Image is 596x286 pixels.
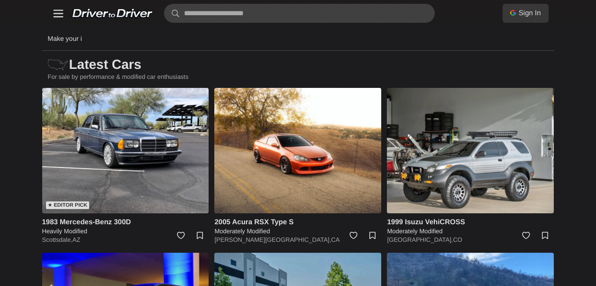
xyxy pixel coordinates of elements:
a: [PERSON_NAME][GEOGRAPHIC_DATA], [214,236,331,243]
a: 1999 Isuzu VehiCROSS Moderately Modified [387,217,554,236]
a: 1983 Mercedes-Benz 300D Heavily Modified [42,217,209,236]
a: 2005 Acura RSX Type S Moderately Modified [214,217,381,236]
a: Sign In [503,4,549,23]
a: ★ Editor Pick [42,88,209,213]
div: ★ Editor Pick [46,201,90,209]
img: 2005 Acura RSX Type S for sale [214,88,381,213]
a: [GEOGRAPHIC_DATA], [387,236,453,243]
h4: 2005 Acura RSX Type S [214,217,381,227]
h4: 1999 Isuzu VehiCROSS [387,217,554,227]
a: AZ [73,236,81,243]
h5: Moderately Modified [214,227,381,236]
h5: Moderately Modified [387,227,554,236]
h5: Heavily Modified [42,227,209,236]
img: 1983 Mercedes-Benz 300D for sale [42,88,209,213]
img: 1999 Isuzu VehiCROSS for sale [387,88,554,213]
a: CA [331,236,339,243]
p: For sale by performance & modified car enthusiasts [42,73,554,88]
img: scanner-usa-js.svg [48,59,68,70]
h4: 1983 Mercedes-Benz 300D [42,217,209,227]
a: Scottsdale, [42,236,73,243]
a: CO [453,236,462,243]
p: Make your i [48,27,82,50]
h1: Latest Cars [42,51,554,78]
